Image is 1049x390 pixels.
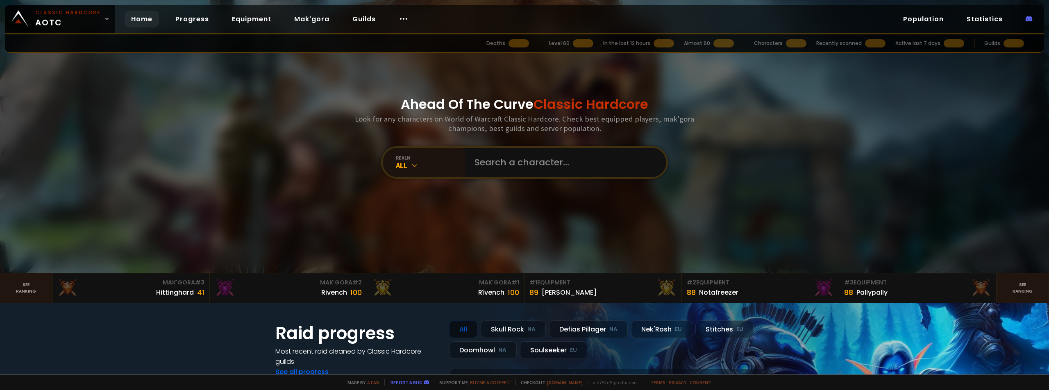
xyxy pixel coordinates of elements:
[396,155,465,161] div: realm
[675,325,682,334] small: EU
[695,320,754,338] div: Stitches
[52,273,210,303] a: Mak'Gora#3Hittinghard41
[478,287,504,298] div: Rîvench
[343,379,379,385] span: Made by
[481,320,546,338] div: Skull Rock
[529,278,537,286] span: # 1
[631,320,692,338] div: Nek'Rosh
[515,379,583,385] span: Checkout
[391,379,422,385] a: Report a bug
[210,273,367,303] a: Mak'Gora#2Rivench100
[197,287,204,298] div: 41
[486,40,505,47] div: Deaths
[498,346,506,354] small: NA
[372,278,519,287] div: Mak'Gora
[897,11,950,27] a: Population
[367,273,524,303] a: Mak'Gora#1Rîvench100
[125,11,159,27] a: Home
[534,95,648,113] span: Classic Hardcore
[844,278,854,286] span: # 3
[839,273,997,303] a: #3Equipment88Pallypally
[984,40,1000,47] div: Guilds
[511,278,519,286] span: # 1
[195,278,204,286] span: # 3
[35,9,101,29] span: AOTC
[690,379,711,385] a: Consent
[609,325,618,334] small: NA
[346,11,382,27] a: Guilds
[682,273,839,303] a: #2Equipment88Notafreezer
[401,95,648,114] h1: Ahead Of The Curve
[35,9,101,16] small: Classic Hardcore
[816,40,862,47] div: Recently scanned
[275,346,439,367] h4: Most recent raid cleaned by Classic Hardcore guilds
[754,40,783,47] div: Characters
[529,287,538,298] div: 89
[844,287,853,298] div: 88
[669,379,686,385] a: Privacy
[570,346,577,354] small: EU
[542,287,597,298] div: [PERSON_NAME]
[434,379,511,385] span: Support me,
[684,40,710,47] div: Almost 60
[588,379,637,385] span: v. d752d5 - production
[470,148,656,177] input: Search a character...
[524,273,682,303] a: #1Equipment89[PERSON_NAME]
[603,40,650,47] div: In the last 12 hours
[960,11,1009,27] a: Statistics
[895,40,940,47] div: Active last 7 days
[687,278,696,286] span: # 2
[470,379,511,385] a: Buy me a coffee
[225,11,278,27] a: Equipment
[844,278,991,287] div: Equipment
[650,379,665,385] a: Terms
[367,379,379,385] a: a fan
[687,278,834,287] div: Equipment
[527,325,536,334] small: NA
[350,287,362,298] div: 100
[520,341,587,359] div: Soulseeker
[396,161,465,170] div: All
[215,278,362,287] div: Mak'Gora
[508,287,519,298] div: 100
[529,278,677,287] div: Equipment
[352,278,362,286] span: # 2
[5,5,115,33] a: Classic HardcoreAOTC
[169,11,216,27] a: Progress
[997,273,1049,303] a: Seeranking
[736,325,743,334] small: EU
[549,40,570,47] div: Level 60
[352,114,697,133] h3: Look for any characters on World of Warcraft Classic Hardcore. Check best equipped players, mak'g...
[449,320,477,338] div: All
[856,287,888,298] div: Pallypally
[57,278,204,287] div: Mak'Gora
[547,379,583,385] a: [DOMAIN_NAME]
[275,367,329,376] a: See all progress
[687,287,696,298] div: 88
[449,341,517,359] div: Doomhowl
[549,320,628,338] div: Defias Pillager
[321,287,347,298] div: Rivench
[156,287,194,298] div: Hittinghard
[288,11,336,27] a: Mak'gora
[275,320,439,346] h1: Raid progress
[699,287,738,298] div: Notafreezer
